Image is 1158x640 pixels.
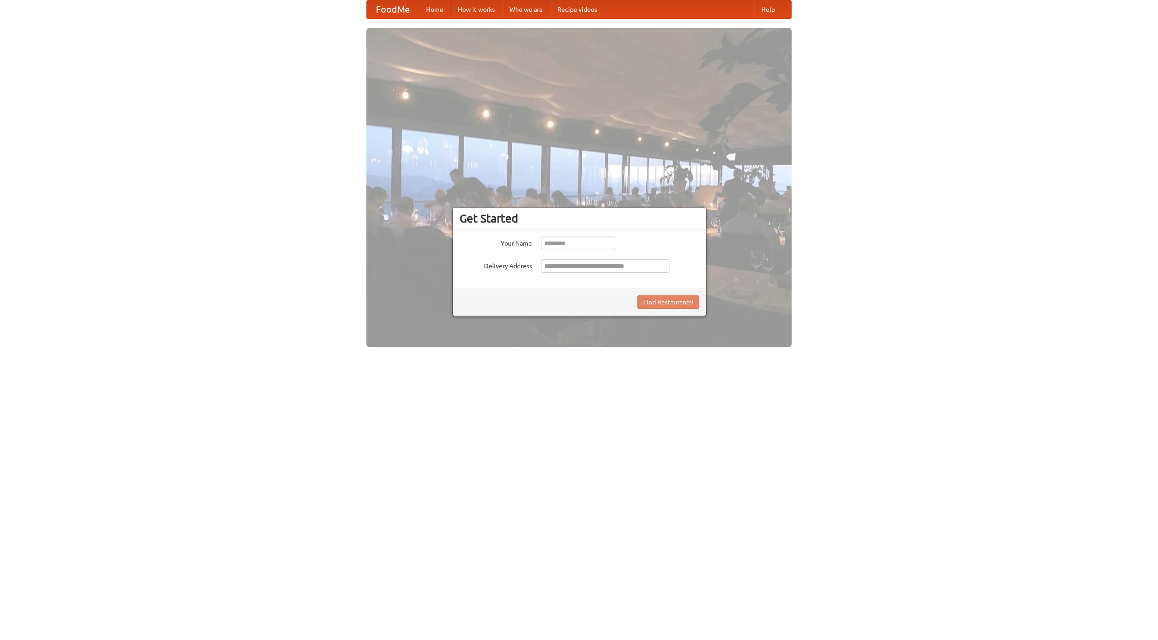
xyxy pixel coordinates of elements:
a: How it works [451,0,502,19]
button: Find Restaurants! [637,295,699,309]
h3: Get Started [460,212,699,225]
label: Your Name [460,237,532,248]
a: Recipe videos [550,0,604,19]
a: FoodMe [367,0,419,19]
a: Who we are [502,0,550,19]
a: Help [754,0,782,19]
label: Delivery Address [460,259,532,270]
a: Home [419,0,451,19]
